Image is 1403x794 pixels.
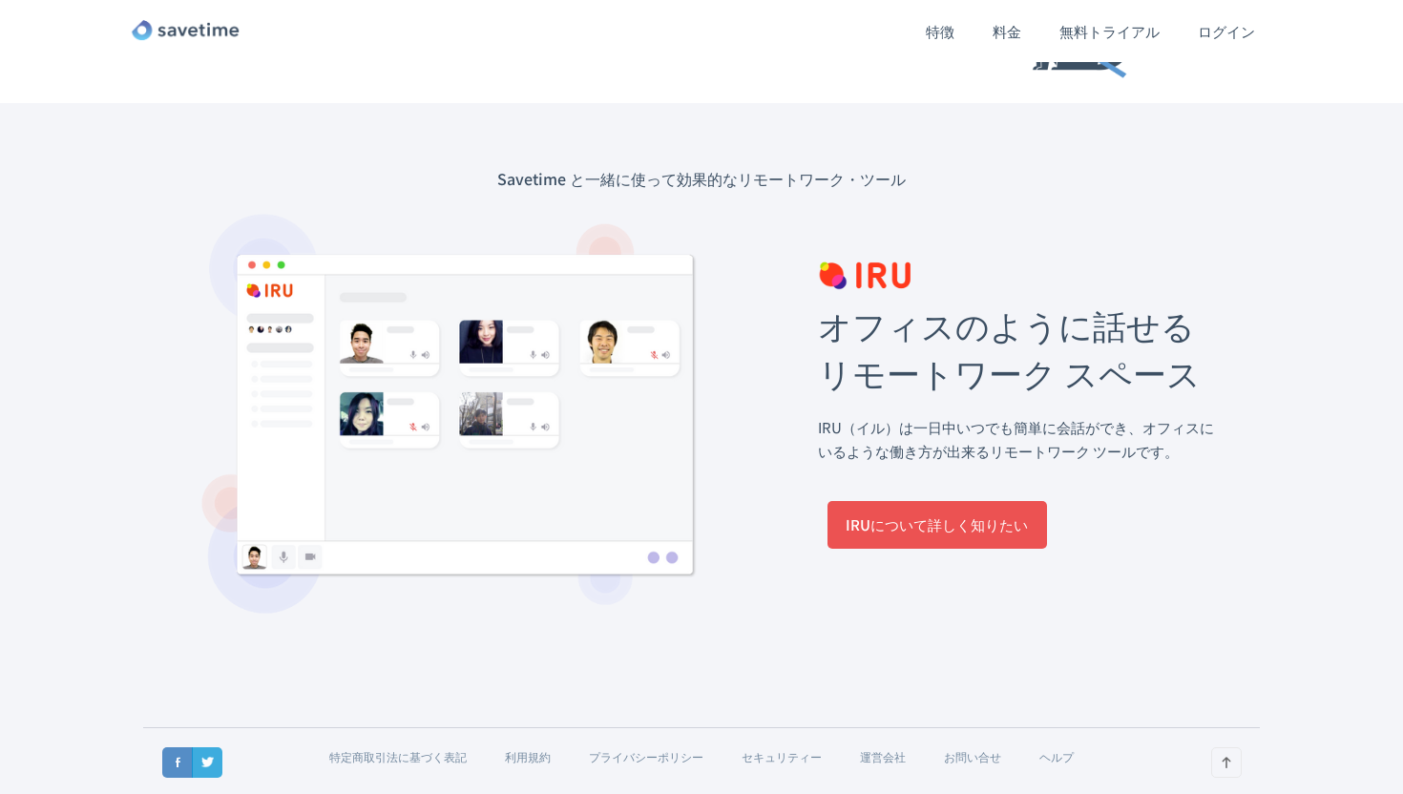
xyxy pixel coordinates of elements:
[827,501,1047,549] a: IRUについて詳しく知りたい
[907,10,974,52] a: 特徴
[818,301,1217,396] h1: オフィスのように話せるリモートワーク スペース
[818,415,1217,463] p: IRU（イル）は一日中いつでも簡単に会話ができ、オフィスにいるような働き方が出来るリモートワーク ツールです。
[944,748,1001,764] a: お問い合せ
[1039,748,1074,764] a: ヘルプ
[742,748,822,764] a: セキュリティー
[1040,10,1179,52] a: 無料トライアル
[1179,10,1274,52] a: ログイン
[329,748,467,764] a: 特定商取引法に基づく表記
[129,10,241,52] a: home
[860,748,906,764] a: 運営会社
[38,156,1365,201] h1: Savetime と一緒に使って効果的なリモートワーク・ツール
[505,748,551,764] a: 利用規約
[974,10,1040,52] a: 料金
[589,748,703,764] a: プライバシーポリシー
